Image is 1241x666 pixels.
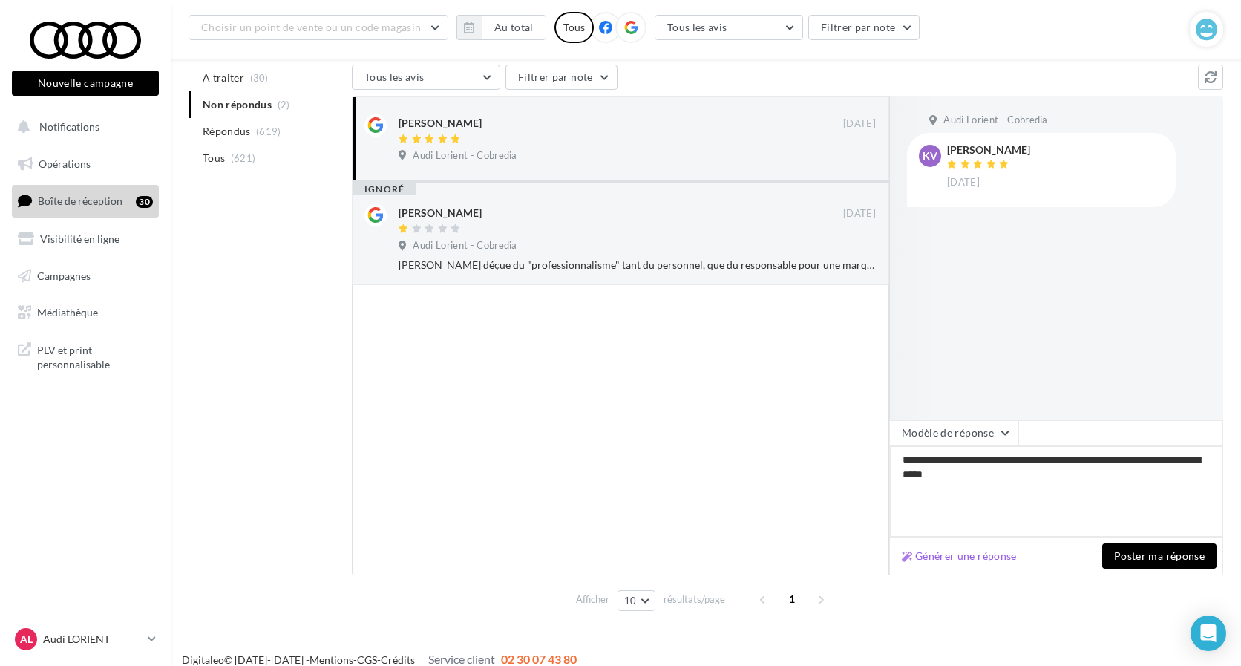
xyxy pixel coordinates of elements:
span: Audi Lorient - Cobredia [413,149,517,163]
span: 10 [624,595,637,607]
div: [PERSON_NAME] [399,116,482,131]
div: ignoré [353,183,416,195]
span: Service client [428,652,495,666]
span: 1 [780,587,804,611]
div: [PERSON_NAME] [399,206,482,221]
span: résultats/page [664,592,725,607]
a: Campagnes [9,261,162,292]
button: Générer une réponse [896,547,1023,565]
span: PLV et print personnalisable [37,340,153,372]
a: Visibilité en ligne [9,223,162,255]
a: Médiathèque [9,297,162,328]
span: Afficher [576,592,609,607]
div: Tous [554,12,594,43]
a: Digitaleo [182,653,224,666]
span: A traiter [203,71,244,85]
span: [DATE] [843,207,876,221]
span: © [DATE]-[DATE] - - - [182,653,577,666]
button: Filtrer par note [808,15,920,40]
span: Tous les avis [667,21,727,33]
button: Filtrer par note [505,65,618,90]
span: Médiathèque [37,306,98,319]
a: Mentions [310,653,353,666]
span: Répondus [203,124,251,139]
span: (30) [250,72,269,84]
span: [DATE] [947,176,980,189]
a: Crédits [381,653,415,666]
span: Choisir un point de vente ou un code magasin [201,21,421,33]
p: Audi LORIENT [43,632,142,647]
button: Tous les avis [655,15,803,40]
a: Boîte de réception30 [9,185,162,217]
button: Au total [482,15,546,40]
a: Opérations [9,148,162,180]
a: AL Audi LORIENT [12,625,159,653]
button: Au total [456,15,546,40]
button: 10 [618,590,655,611]
span: (621) [231,152,256,164]
button: Choisir un point de vente ou un code magasin [189,15,448,40]
span: Kv [923,148,937,163]
button: Tous les avis [352,65,500,90]
span: Campagnes [37,269,91,281]
div: [PERSON_NAME] [947,145,1030,155]
span: Audi Lorient - Cobredia [943,114,1047,127]
div: 30 [136,196,153,208]
span: Tous les avis [364,71,425,83]
span: Audi Lorient - Cobredia [413,239,517,252]
span: [DATE] [843,117,876,131]
a: PLV et print personnalisable [9,334,162,378]
div: Open Intercom Messenger [1191,616,1226,651]
span: Tous [203,151,225,166]
span: Boîte de réception [38,195,122,207]
button: Modèle de réponse [889,420,1018,445]
a: CGS [357,653,377,666]
button: Poster ma réponse [1102,543,1217,569]
span: 02 30 07 43 80 [501,652,577,666]
span: (619) [256,125,281,137]
span: Notifications [39,120,99,133]
div: [PERSON_NAME] déçue du "professionnalisme" tant du personnel, que du responsable pour une marque ... [399,258,876,272]
button: Nouvelle campagne [12,71,159,96]
span: Visibilité en ligne [40,232,119,245]
span: Opérations [39,157,91,170]
span: AL [20,632,33,647]
button: Notifications [9,111,156,143]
